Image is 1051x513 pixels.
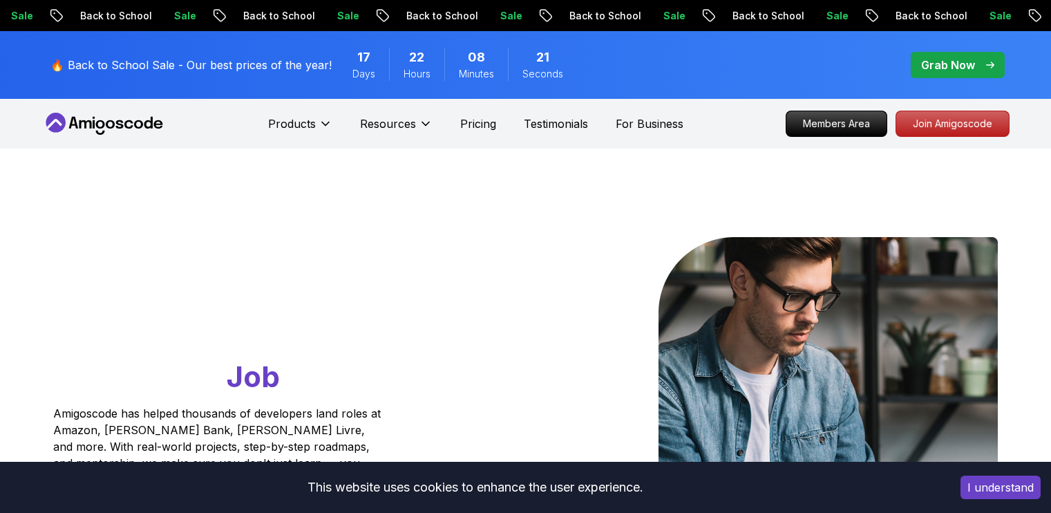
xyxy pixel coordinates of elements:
p: Join Amigoscode [896,111,1009,136]
a: Testimonials [524,115,588,132]
p: Sale [160,9,205,23]
span: Days [352,67,375,81]
p: Back to School [229,9,323,23]
p: Back to School [392,9,486,23]
span: 22 Hours [409,48,424,67]
p: Back to School [719,9,813,23]
span: 8 Minutes [468,48,485,67]
span: Seconds [522,67,563,81]
p: Resources [360,115,416,132]
button: Accept cookies [960,476,1041,499]
a: Join Amigoscode [896,111,1010,137]
p: Sale [323,9,368,23]
span: 17 Days [357,48,370,67]
a: Members Area [786,111,887,137]
button: Products [268,115,332,143]
span: Job [227,359,280,394]
p: 🔥 Back to School Sale - Our best prices of the year! [50,57,332,73]
span: Hours [404,67,430,81]
p: Back to School [556,9,650,23]
p: Amigoscode has helped thousands of developers land roles at Amazon, [PERSON_NAME] Bank, [PERSON_N... [53,405,385,488]
p: Members Area [786,111,887,136]
div: This website uses cookies to enhance the user experience. [10,472,940,503]
p: Back to School [66,9,160,23]
p: Sale [486,9,531,23]
p: Products [268,115,316,132]
span: 21 Seconds [536,48,549,67]
p: Grab Now [921,57,975,73]
p: Sale [976,9,1020,23]
p: Back to School [882,9,976,23]
p: Sale [813,9,857,23]
h1: Go From Learning to Hired: Master Java, Spring Boot & Cloud Skills That Get You the [53,237,434,397]
p: Sale [650,9,694,23]
button: Resources [360,115,433,143]
span: Minutes [459,67,494,81]
a: For Business [616,115,683,132]
a: Pricing [460,115,496,132]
